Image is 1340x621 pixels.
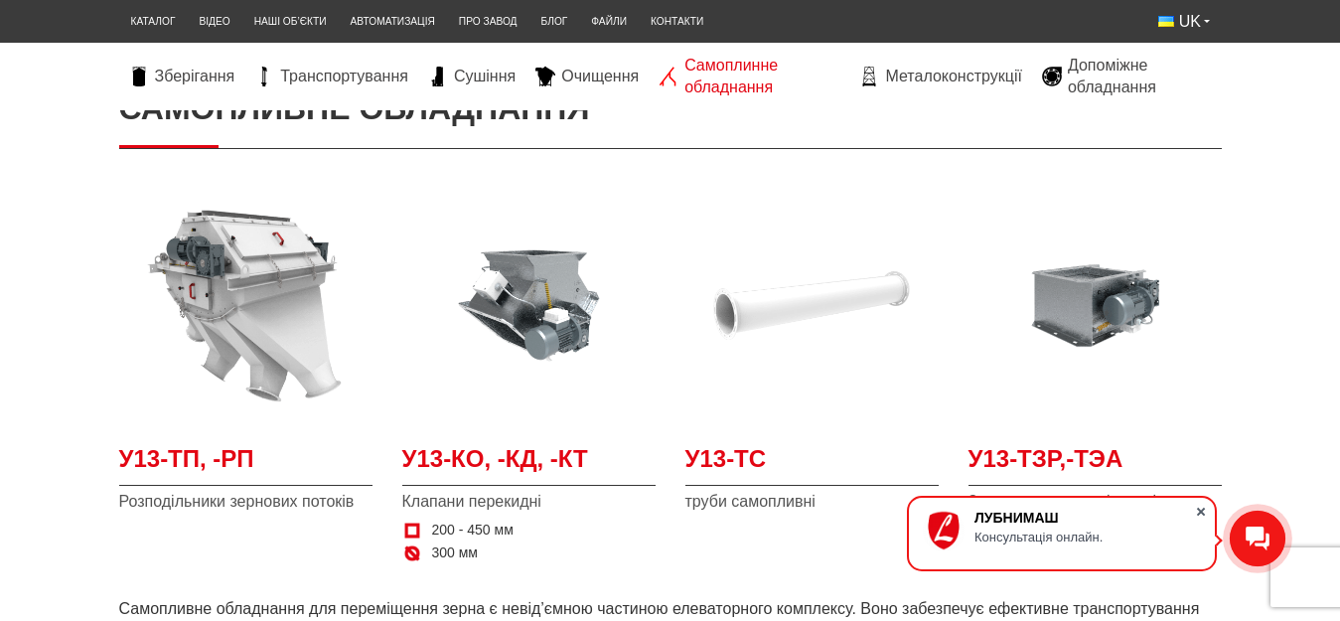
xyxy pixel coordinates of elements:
span: Сушіння [454,66,516,87]
a: Про завод [447,5,529,38]
span: Очищення [561,66,639,87]
span: труби самопливні [685,491,939,513]
a: У13-ТС [685,442,939,487]
a: Транспортування [244,66,418,87]
a: Самоплинне обладнання [649,55,849,99]
a: Блог [529,5,580,38]
span: Клапани перекидні [402,491,656,513]
a: У13-ТП, -РП [119,442,372,487]
span: Розподільники зернових потоків [119,491,372,513]
span: 300 мм [432,543,479,563]
a: Металоконструкції [849,66,1031,87]
div: Консультація онлайн. [974,530,1195,544]
a: Відео [187,5,241,38]
div: ЛУБНИМАШ [974,510,1195,526]
a: Допоміжне обладнання [1032,55,1222,99]
button: UK [1146,5,1222,39]
a: Наші об’єкти [242,5,339,38]
span: Допоміжне обладнання [1068,55,1212,99]
a: У13-КО, -КД, -КТ [402,442,656,487]
a: Контакти [639,5,715,38]
a: Очищення [525,66,649,87]
span: Транспортування [280,66,408,87]
span: UK [1179,11,1201,33]
a: Файли [579,5,639,38]
a: У13-ТЗР,-ТЭА [968,442,1222,487]
span: Зберігання [155,66,235,87]
a: Автоматизація [339,5,447,38]
span: Самоплинне обладнання [684,55,839,99]
img: Українська [1158,16,1174,27]
span: Металоконструкції [885,66,1021,87]
span: 200 - 450 мм [432,521,514,541]
a: Зберігання [119,66,245,87]
span: Засувки електричні, ручні [968,491,1222,513]
a: Сушіння [418,66,525,87]
a: Каталог [119,5,188,38]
